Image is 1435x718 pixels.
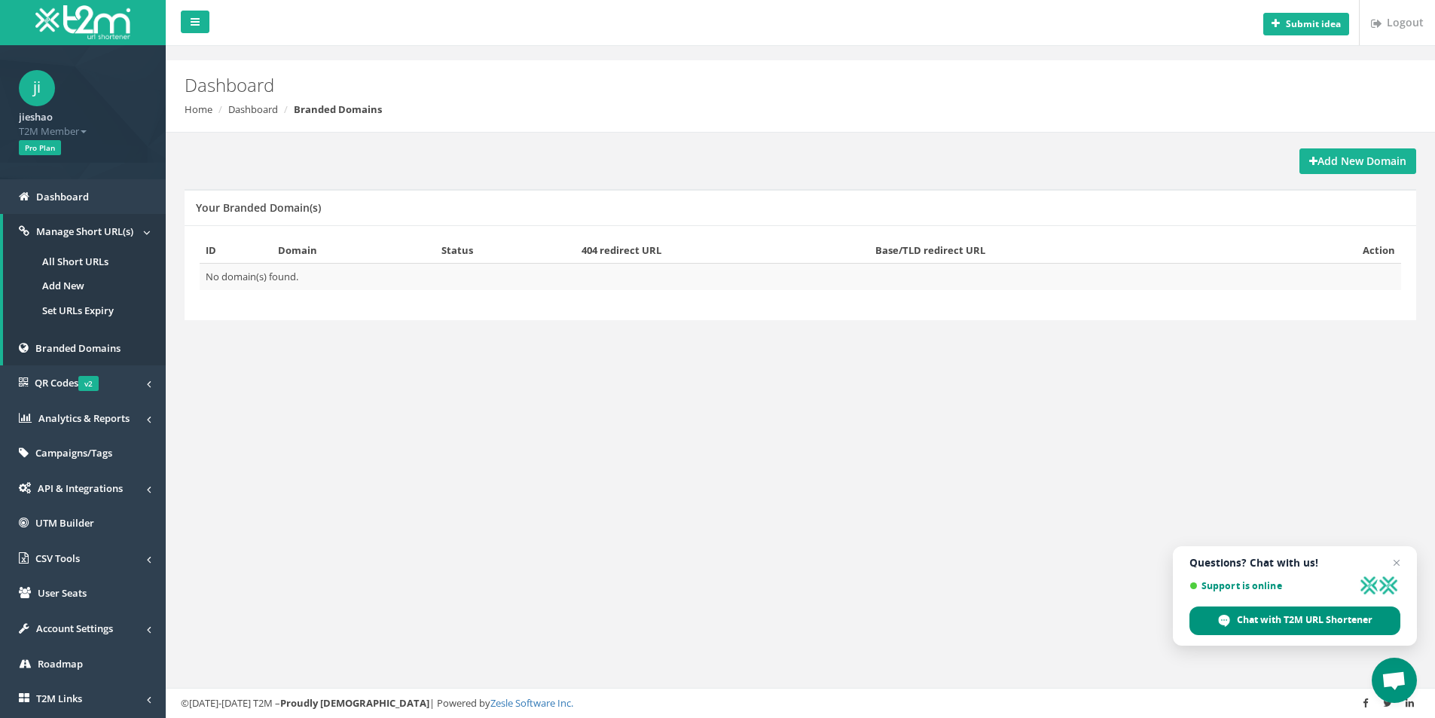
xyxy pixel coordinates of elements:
strong: Add New Domain [1309,154,1406,168]
span: v2 [78,376,99,391]
th: 404 redirect URL [576,237,869,264]
span: QR Codes [35,376,99,390]
h2: Dashboard [185,75,1208,95]
div: ©[DATE]-[DATE] T2M – | Powered by [181,696,1420,710]
button: Submit idea [1263,13,1349,35]
a: Open chat [1372,658,1417,703]
span: Support is online [1189,580,1354,591]
img: T2M [35,5,130,39]
span: T2M Member [19,124,147,139]
span: UTM Builder [35,516,94,530]
a: Zesle Software Inc. [490,696,573,710]
th: Domain [272,237,435,264]
span: CSV Tools [35,551,80,565]
a: All Short URLs [3,249,166,274]
th: Action [1259,237,1401,264]
a: Add New [3,273,166,298]
span: Chat with T2M URL Shortener [1237,613,1372,627]
span: Pro Plan [19,140,61,155]
span: Branded Domains [35,341,121,355]
a: Set URLs Expiry [3,298,166,323]
span: Analytics & Reports [38,411,130,425]
span: Roadmap [38,657,83,671]
h5: Your Branded Domain(s) [196,202,321,213]
th: Status [435,237,575,264]
a: Home [185,102,212,116]
a: Dashboard [228,102,278,116]
span: API & Integrations [38,481,123,495]
span: Account Settings [36,622,113,635]
b: Submit idea [1286,17,1341,30]
strong: Proudly [DEMOGRAPHIC_DATA] [280,696,429,710]
span: ji [19,70,55,106]
a: Add New Domain [1299,148,1416,174]
strong: jieshao [19,110,53,124]
th: Base/TLD redirect URL [869,237,1259,264]
th: ID [200,237,272,264]
span: T2M Links [36,692,82,705]
span: Questions? Chat with us! [1189,557,1400,569]
strong: Branded Domains [294,102,382,116]
td: No domain(s) found. [200,264,1401,290]
a: jieshao T2M Member [19,106,147,138]
span: User Seats [38,586,87,600]
span: Chat with T2M URL Shortener [1189,606,1400,635]
span: Manage Short URL(s) [36,225,133,238]
span: Campaigns/Tags [35,446,112,460]
span: Dashboard [36,190,89,203]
